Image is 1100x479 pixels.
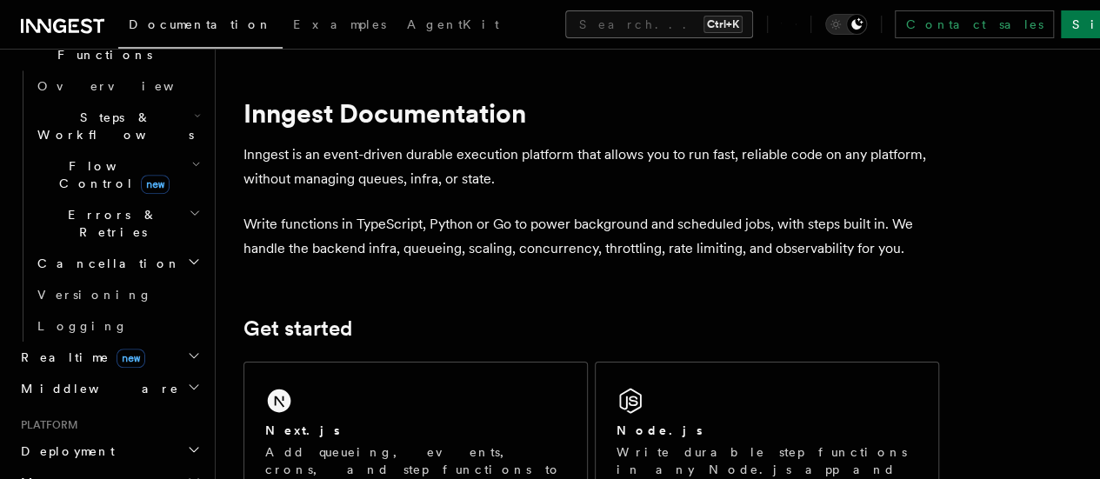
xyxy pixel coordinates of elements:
a: Overview [30,70,204,102]
p: Write functions in TypeScript, Python or Go to power background and scheduled jobs, with steps bu... [243,212,939,261]
span: Platform [14,418,78,432]
button: Cancellation [30,248,204,279]
span: Middleware [14,380,179,397]
a: AgentKit [397,5,510,47]
span: Cancellation [30,255,181,272]
p: Inngest is an event-driven durable execution platform that allows you to run fast, reliable code ... [243,143,939,191]
span: new [117,349,145,368]
span: AgentKit [407,17,499,31]
span: Logging [37,319,128,333]
span: Steps & Workflows [30,109,194,143]
h1: Inngest Documentation [243,97,939,129]
button: Middleware [14,373,204,404]
span: new [141,175,170,194]
button: Deployment [14,436,204,467]
button: Steps & Workflows [30,102,204,150]
span: Documentation [129,17,272,31]
div: Inngest Functions [14,70,204,342]
span: Flow Control [30,157,191,192]
button: Realtimenew [14,342,204,373]
span: Versioning [37,288,152,302]
h2: Node.js [617,422,703,439]
a: Contact sales [895,10,1054,38]
a: Documentation [118,5,283,49]
button: Toggle dark mode [825,14,867,35]
a: Examples [283,5,397,47]
button: Flow Controlnew [30,150,204,199]
span: Overview [37,79,217,93]
h2: Next.js [265,422,340,439]
button: Errors & Retries [30,199,204,248]
button: Search...Ctrl+K [565,10,753,38]
a: Logging [30,310,204,342]
a: Versioning [30,279,204,310]
span: Realtime [14,349,145,366]
span: Examples [293,17,386,31]
a: Get started [243,316,352,341]
kbd: Ctrl+K [703,16,743,33]
span: Errors & Retries [30,206,189,241]
span: Deployment [14,442,115,460]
